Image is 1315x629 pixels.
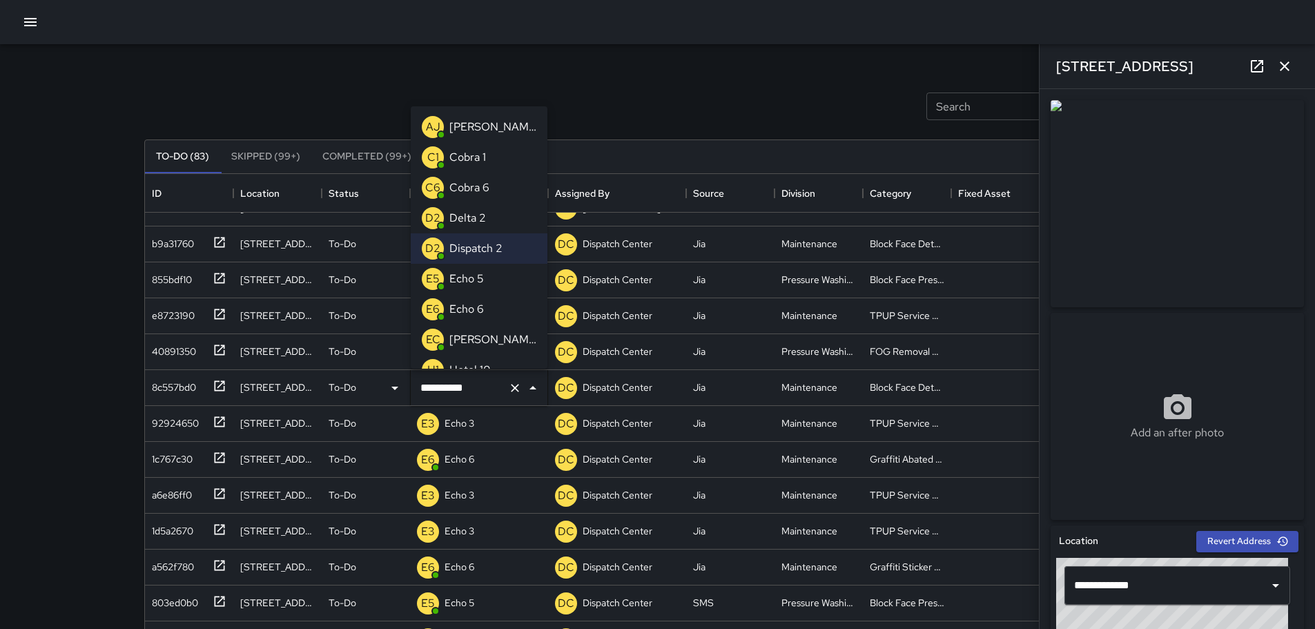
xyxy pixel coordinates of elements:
p: Dispatch Center [583,380,652,394]
div: Jia [693,524,705,538]
p: Echo 3 [445,488,474,502]
div: Block Face Pressure Washed [870,273,944,287]
p: To-Do [329,488,356,502]
div: Maintenance [781,416,837,430]
p: Echo 6 [445,560,474,574]
p: DC [558,487,574,504]
div: Category [870,174,911,213]
div: Status [329,174,359,213]
div: Block Face Detailed [870,237,944,251]
div: SMS [693,596,714,610]
p: DC [558,272,574,289]
div: a562f780 [146,554,194,574]
p: Dispatch Center [583,273,652,287]
p: To-Do [329,380,356,394]
p: E5 [426,271,440,287]
p: D2 [425,240,440,257]
div: 92924650 [146,411,199,430]
div: 1c767c30 [146,447,193,466]
div: TPUP Service Requested [870,488,944,502]
div: 2311 Harrison Street [240,273,315,287]
div: Jia [693,345,705,358]
div: 493 10th Street [240,488,315,502]
div: Maintenance [781,452,837,466]
p: Dispatch Center [583,524,652,538]
p: Echo 3 [445,524,474,538]
p: Dispatch Center [583,237,652,251]
p: Echo 5 [449,271,484,287]
div: TPUP Service Requested [870,416,944,430]
div: Maintenance [781,380,837,394]
p: To-Do [329,273,356,287]
p: DC [558,308,574,325]
div: 40891350 [146,339,196,358]
div: 855bdf10 [146,267,192,287]
div: Category [863,174,951,213]
p: C1 [427,149,439,166]
p: Dispatch 2 [449,240,503,257]
div: Maintenance [781,237,837,251]
div: Source [686,174,775,213]
div: 803ed0b0 [146,590,198,610]
div: Jia [693,309,705,322]
button: To-Do (83) [145,140,220,173]
div: a6e86ff0 [146,483,192,502]
p: Hotel 10 [449,362,491,378]
div: ID [152,174,162,213]
div: Source [693,174,724,213]
p: Dispatch Center [583,452,652,466]
div: 230 Bay Place [240,560,315,574]
button: Close [523,378,543,398]
div: 200 Grand Avenue [240,237,315,251]
div: ID [145,174,233,213]
p: D2 [425,210,440,226]
div: 8c557bd0 [146,375,196,394]
p: C6 [425,180,440,196]
p: E6 [421,559,435,576]
div: Maintenance [781,309,837,322]
div: 1d5a2670 [146,519,193,538]
div: TPUP Service Requested [870,309,944,322]
p: E5 [421,595,435,612]
div: Maintenance [781,524,837,538]
div: Location [233,174,322,213]
p: DC [558,452,574,468]
div: Pressure Washing [781,345,856,358]
p: Echo 3 [445,416,474,430]
p: Dispatch Center [583,345,652,358]
p: Echo 6 [449,301,484,318]
p: To-Do [329,560,356,574]
p: EC [426,331,440,348]
p: Dispatch Center [583,488,652,502]
div: FOG Removal Conducted [870,345,944,358]
p: DC [558,344,574,360]
p: DC [558,416,574,432]
div: Assigned To [410,174,548,213]
p: Dispatch Center [583,416,652,430]
div: Division [775,174,863,213]
div: Graffiti Abated Large [870,452,944,466]
div: 2359 Waverly Street [240,309,315,322]
div: 2442a Webster Street [240,345,315,358]
p: E6 [421,452,435,468]
div: 1421 Broadway [240,380,315,394]
p: Delta 2 [449,210,486,226]
p: Dispatch Center [583,309,652,322]
div: Graffiti Sticker Abated Small [870,560,944,574]
div: 493 10th Street [240,416,315,430]
div: Status [322,174,410,213]
div: 510 9th Street [240,524,315,538]
p: E3 [421,523,435,540]
p: H1 [427,362,439,378]
div: Fixed Asset [951,174,1040,213]
p: Echo 5 [445,596,474,610]
div: Fixed Asset [958,174,1011,213]
div: Assigned By [555,174,610,213]
p: DC [558,595,574,612]
p: To-Do [329,309,356,322]
p: Cobra 1 [449,149,486,166]
div: Jia [693,452,705,466]
p: [PERSON_NAME] [449,331,536,348]
p: Cobra 6 [449,180,489,196]
div: Division [781,174,815,213]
